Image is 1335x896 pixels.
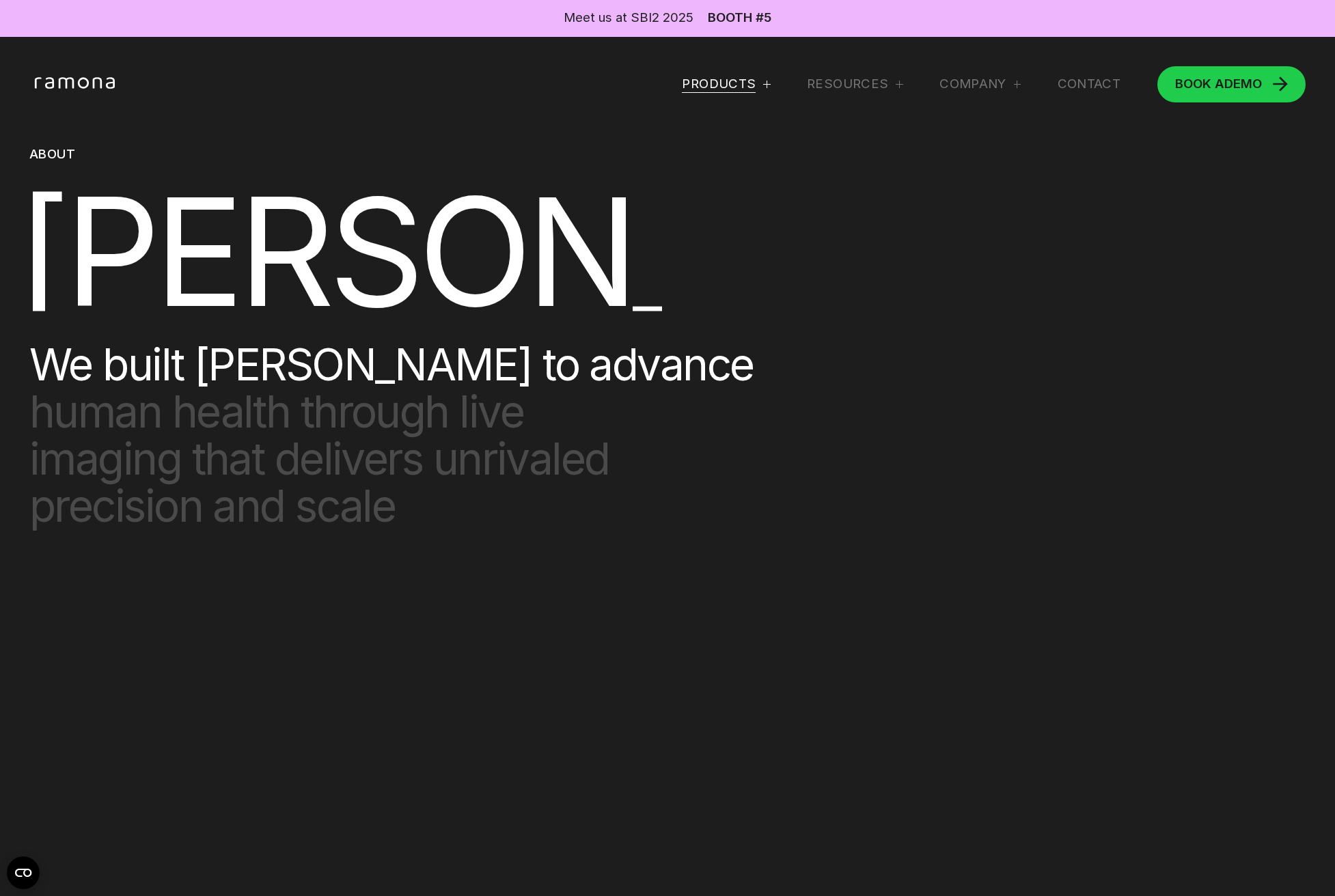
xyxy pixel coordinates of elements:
[29,340,753,387] span: We built [PERSON_NAME] to advance
[29,77,124,92] a: home
[807,76,888,92] div: RESOURCES
[29,388,753,435] span: human health through live
[1157,66,1306,102] a: BOOK ADEMO
[29,482,753,529] span: precision and scale
[29,146,753,163] div: ABOUT
[939,76,1021,92] div: Company
[564,9,693,27] div: Meet us at SBI2 2025
[7,856,40,889] button: Open CMP widget
[1175,76,1224,92] span: BOOK A
[682,76,770,92] div: Products
[708,12,771,25] a: Booth #5
[682,76,756,92] div: Products
[807,76,903,92] div: RESOURCES
[939,76,1006,92] div: Company
[1058,76,1121,92] a: Contact
[1175,78,1262,91] div: DEMO
[29,435,753,482] span: imaging that delivers unrivaled
[16,161,1164,342] span: [PERSON_NAME]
